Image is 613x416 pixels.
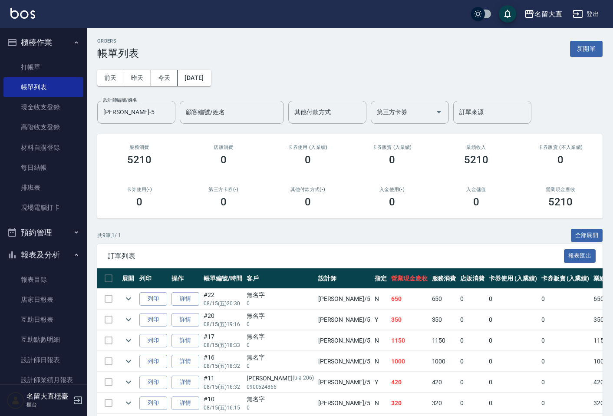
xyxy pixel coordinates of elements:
button: 列印 [139,376,167,389]
p: 08/15 (五) 20:30 [204,300,242,307]
p: 0 [247,320,314,328]
button: 今天 [151,70,178,86]
p: 0 [247,341,314,349]
a: 新開單 [570,44,603,53]
a: 詳情 [171,355,199,368]
td: 1000 [389,351,430,372]
td: 420 [430,372,458,393]
button: 新開單 [570,41,603,57]
button: 前天 [97,70,124,86]
div: [PERSON_NAME] [247,374,314,383]
td: 0 [539,330,592,351]
td: #16 [201,351,244,372]
td: N [372,330,389,351]
a: 互助點數明細 [3,330,83,350]
button: 昨天 [124,70,151,86]
td: 350 [430,310,458,330]
h3: 服務消費 [108,145,171,150]
a: 互助日報表 [3,310,83,330]
td: 0 [487,289,539,309]
h2: ORDERS [97,38,139,44]
button: 列印 [139,292,167,306]
div: 無名字 [247,395,314,404]
h2: 其他付款方式(-) [276,187,339,192]
h3: 0 [305,154,311,166]
div: 無名字 [247,353,314,362]
th: 卡券使用 (入業績) [487,268,539,289]
h3: 0 [305,196,311,208]
th: 設計師 [316,268,372,289]
button: 列印 [139,396,167,410]
a: 店家日報表 [3,290,83,310]
a: 排班表 [3,178,83,198]
label: 設計師編號/姓名 [103,97,137,103]
a: 詳情 [171,396,199,410]
p: 櫃台 [26,401,71,409]
button: 列印 [139,334,167,347]
td: N [372,289,389,309]
a: 詳情 [171,376,199,389]
h2: 店販消費 [192,145,255,150]
button: expand row [122,355,135,368]
th: 營業現金應收 [389,268,430,289]
td: 1150 [389,330,430,351]
div: 無名字 [247,291,314,300]
td: 0 [539,372,592,393]
h2: 入金儲值 [445,187,508,192]
td: #10 [201,393,244,413]
td: 650 [430,289,458,309]
button: 列印 [139,313,167,327]
button: expand row [122,313,135,326]
button: expand row [122,376,135,389]
span: 訂單列表 [108,252,564,261]
th: 客戶 [244,268,316,289]
p: 08/15 (五) 18:33 [204,341,242,349]
h5: 名留大直櫃臺 [26,392,71,401]
h3: 5210 [548,196,573,208]
button: 櫃檯作業 [3,31,83,54]
h3: 0 [557,154,564,166]
td: [PERSON_NAME] /5 [316,393,372,413]
td: 0 [458,393,487,413]
button: expand row [122,292,135,305]
td: #17 [201,330,244,351]
h3: 5210 [127,154,152,166]
h3: 0 [136,196,142,208]
td: 0 [539,289,592,309]
td: 420 [389,372,430,393]
img: Logo [10,8,35,19]
h2: 業績收入 [445,145,508,150]
td: [PERSON_NAME] /5 [316,372,372,393]
th: 列印 [137,268,169,289]
p: (ula 206) [293,374,314,383]
th: 服務消費 [430,268,458,289]
p: 08/15 (五) 16:15 [204,404,242,412]
td: 320 [389,393,430,413]
a: 材料自購登錄 [3,138,83,158]
button: Open [432,105,446,119]
a: 打帳單 [3,57,83,77]
td: N [372,393,389,413]
td: #22 [201,289,244,309]
td: 320 [430,393,458,413]
td: 0 [487,372,539,393]
button: [DATE] [178,70,211,86]
a: 設計師日報表 [3,350,83,370]
p: 0900524866 [247,383,314,391]
button: 登出 [569,6,603,22]
button: 名留大直 [521,5,566,23]
th: 指定 [372,268,389,289]
td: 0 [458,310,487,330]
th: 帳單編號/時間 [201,268,244,289]
td: [PERSON_NAME] /5 [316,330,372,351]
p: 共 9 筆, 1 / 1 [97,231,121,239]
button: expand row [122,396,135,409]
a: 詳情 [171,292,199,306]
h3: 帳單列表 [97,47,139,59]
td: 0 [458,289,487,309]
img: Person [7,392,24,409]
a: 詳情 [171,334,199,347]
h2: 卡券販賣 (不入業績) [529,145,592,150]
div: 無名字 [247,332,314,341]
td: 0 [487,351,539,372]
